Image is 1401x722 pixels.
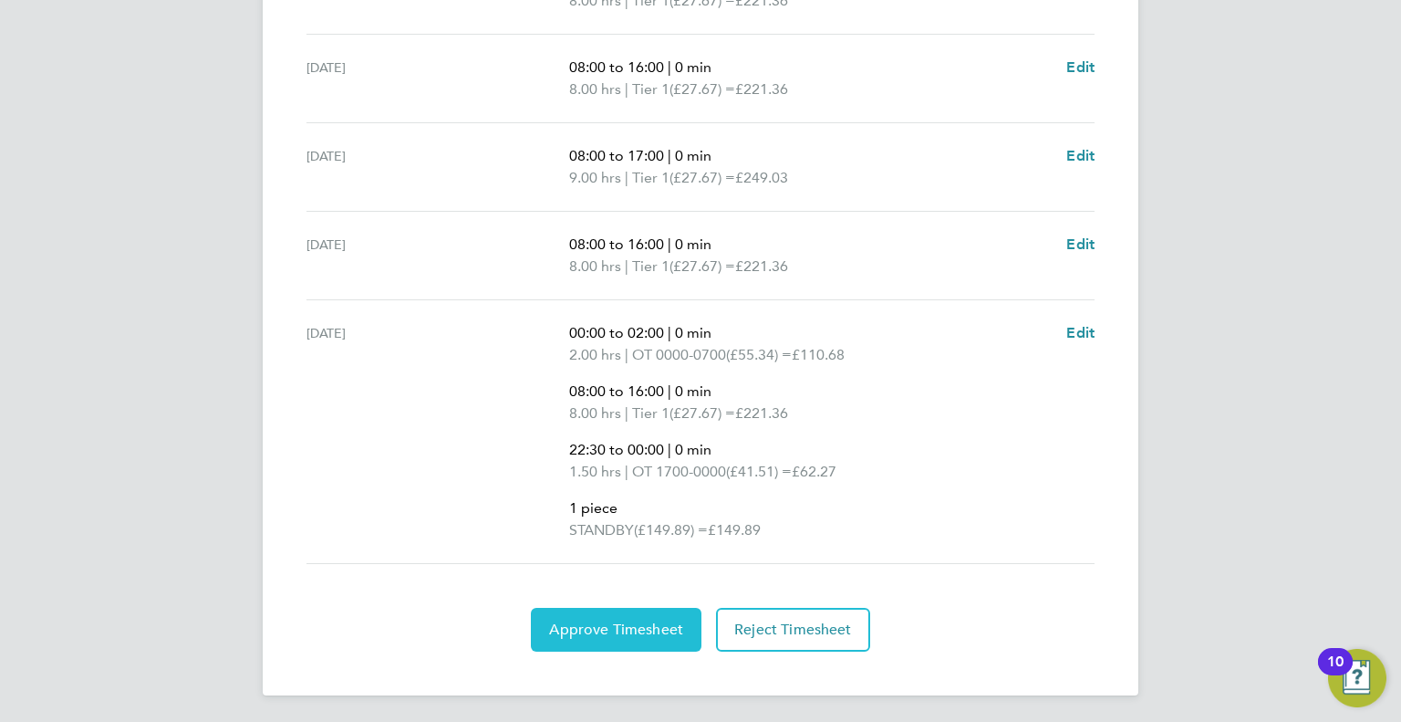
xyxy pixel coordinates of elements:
span: | [668,58,671,76]
span: £249.03 [735,169,788,186]
span: | [668,147,671,164]
span: STANDBY [569,519,634,541]
div: [DATE] [306,234,569,277]
div: [DATE] [306,322,569,541]
span: 8.00 hrs [569,404,621,422]
span: | [625,463,628,480]
a: Edit [1066,57,1095,78]
span: 22:30 to 00:00 [569,441,664,458]
span: OT 0000-0700 [632,344,726,366]
span: (£55.34) = [726,346,792,363]
span: £221.36 [735,257,788,275]
span: 8.00 hrs [569,257,621,275]
span: 0 min [675,324,711,341]
span: Edit [1066,324,1095,341]
span: (£27.67) = [669,257,735,275]
span: £110.68 [792,346,845,363]
span: (£27.67) = [669,404,735,422]
span: | [668,324,671,341]
span: £221.36 [735,80,788,98]
span: Tier 1 [632,256,669,277]
div: [DATE] [306,145,569,189]
span: (£41.51) = [726,463,792,480]
div: 10 [1327,662,1344,685]
span: Tier 1 [632,403,669,424]
span: 0 min [675,441,711,458]
button: Reject Timesheet [716,608,870,652]
button: Approve Timesheet [531,608,701,652]
span: £149.89 [708,521,761,539]
span: (£27.67) = [669,80,735,98]
span: | [625,404,628,422]
span: (£27.67) = [669,169,735,186]
span: £62.27 [792,463,836,480]
span: 0 min [675,58,711,76]
span: 2.00 hrs [569,346,621,363]
div: [DATE] [306,57,569,100]
span: Reject Timesheet [734,621,852,639]
span: 08:00 to 16:00 [569,382,664,400]
span: | [668,235,671,253]
a: Edit [1066,234,1095,256]
span: 8.00 hrs [569,80,621,98]
span: Edit [1066,235,1095,253]
span: | [625,346,628,363]
span: | [625,80,628,98]
span: Edit [1066,147,1095,164]
a: Edit [1066,145,1095,167]
span: 9.00 hrs [569,169,621,186]
span: 08:00 to 16:00 [569,58,664,76]
span: Approve Timesheet [549,621,683,639]
span: 08:00 to 17:00 [569,147,664,164]
span: | [668,441,671,458]
span: 0 min [675,147,711,164]
button: Open Resource Center, 10 new notifications [1328,649,1386,707]
span: Tier 1 [632,167,669,189]
span: (£149.89) = [634,521,708,539]
span: £221.36 [735,404,788,422]
span: 00:00 to 02:00 [569,324,664,341]
a: Edit [1066,322,1095,344]
span: | [625,257,628,275]
span: Tier 1 [632,78,669,100]
p: 1 piece [569,497,1052,519]
span: 1.50 hrs [569,463,621,480]
span: 0 min [675,382,711,400]
span: | [668,382,671,400]
span: OT 1700-0000 [632,461,726,483]
span: | [625,169,628,186]
span: 0 min [675,235,711,253]
span: 08:00 to 16:00 [569,235,664,253]
span: Edit [1066,58,1095,76]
